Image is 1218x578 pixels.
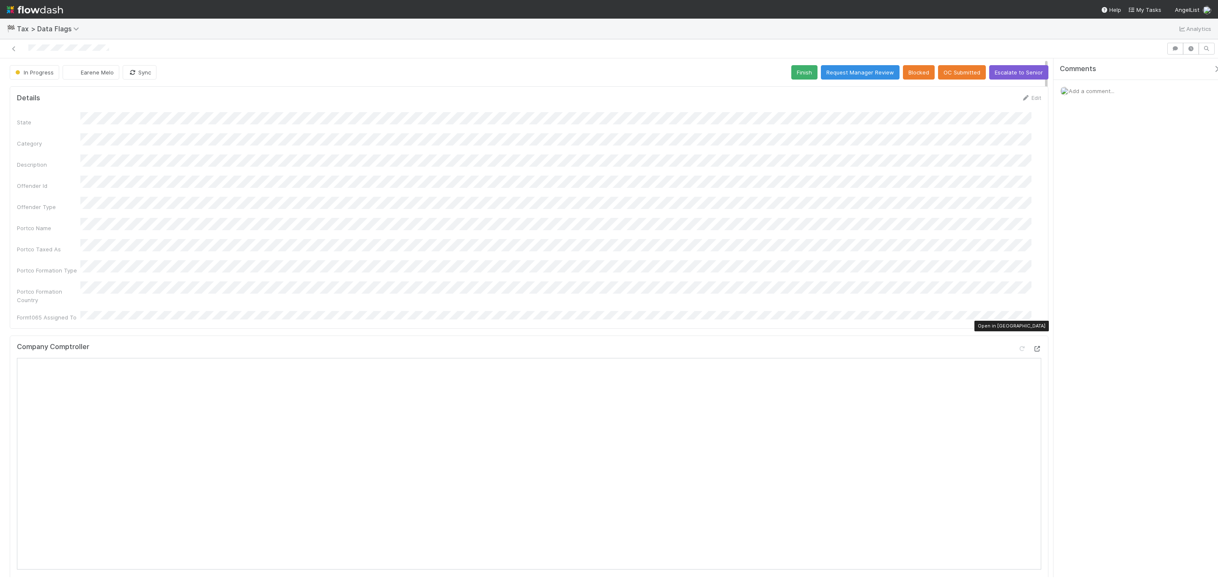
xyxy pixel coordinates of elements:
div: Portco Taxed As [17,245,80,253]
div: Category [17,139,80,148]
a: Edit [1021,94,1041,101]
button: Sync [123,65,156,80]
span: Comments [1060,65,1096,73]
div: Form1065 Assigned To [17,313,80,322]
button: Escalate to Senior [989,65,1048,80]
span: Earene Melo [81,69,114,76]
img: avatar_bc42736a-3f00-4d10-a11d-d22e63cdc729.png [1060,87,1069,95]
span: Tax > Data Flags [17,25,83,33]
div: Description [17,160,80,169]
button: Blocked [903,65,935,80]
span: 🏁 [7,25,15,32]
div: Portco Formation Country [17,287,80,304]
div: Portco Formation Type [17,266,80,275]
a: My Tasks [1128,6,1161,14]
span: Add a comment... [1069,88,1114,94]
span: My Tasks [1128,6,1161,13]
div: Offender Id [17,182,80,190]
h5: Company Comptroller [17,343,89,351]
h5: Details [17,94,40,102]
button: Request Manager Review [821,65,900,80]
button: OC Submitted [938,65,986,80]
img: avatar_bc42736a-3f00-4d10-a11d-d22e63cdc729.png [70,68,78,77]
button: Finish [791,65,817,80]
div: Help [1101,6,1121,14]
div: Portco Name [17,224,80,232]
img: avatar_bc42736a-3f00-4d10-a11d-d22e63cdc729.png [1203,6,1211,14]
div: State [17,118,80,127]
span: AngelList [1175,6,1199,13]
a: Analytics [1178,24,1211,34]
div: Offender Type [17,203,80,211]
button: Earene Melo [63,65,119,80]
img: logo-inverted-e16ddd16eac7371096b0.svg [7,3,63,17]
